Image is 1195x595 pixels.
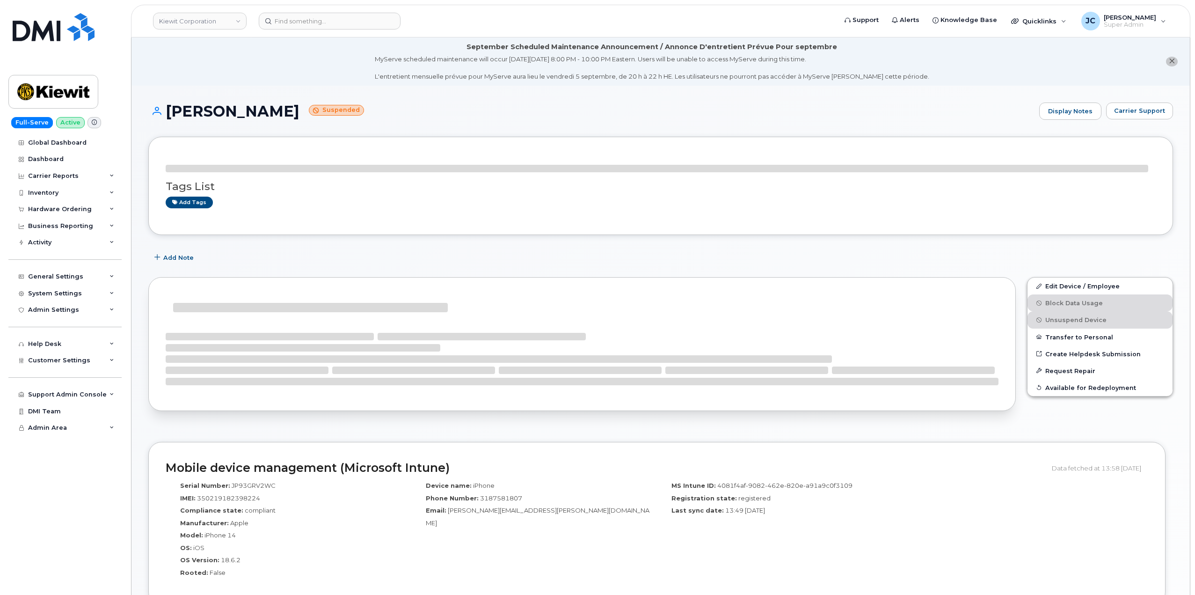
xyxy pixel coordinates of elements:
label: Manufacturer: [180,519,229,528]
label: Phone Number: [426,494,479,503]
button: Available for Redeployment [1027,379,1173,396]
button: Add Note [148,249,202,266]
label: OS: [180,544,192,552]
label: Compliance state: [180,506,243,515]
div: September Scheduled Maintenance Announcement / Annonce D'entretient Prévue Pour septembre [466,42,837,52]
label: Registration state: [671,494,737,503]
button: Block Data Usage [1027,294,1173,311]
a: Display Notes [1039,103,1101,120]
span: Add Note [163,253,194,262]
span: iPhone 14 [204,531,236,539]
label: OS Version: [180,556,219,565]
button: Carrier Support [1106,103,1173,119]
button: Unsuspend Device [1027,311,1173,328]
label: Serial Number: [180,481,230,490]
span: registered [738,494,771,502]
div: MyServe scheduled maintenance will occur [DATE][DATE] 8:00 PM - 10:00 PM Eastern. Users will be u... [375,55,929,81]
label: Rooted: [180,568,208,577]
span: 13:49 [DATE] [725,507,765,514]
button: close notification [1166,57,1178,66]
span: 18.6.2 [221,556,240,564]
span: Apple [230,519,248,527]
span: Carrier Support [1114,106,1165,115]
label: Last sync date: [671,506,724,515]
a: Add tags [166,197,213,208]
label: Email: [426,506,446,515]
span: JP93GRV2WC [232,482,276,489]
span: Unsuspend Device [1045,316,1107,323]
span: 350219182398224 [197,494,260,502]
h3: Tags List [166,181,1156,192]
button: Transfer to Personal [1027,329,1173,345]
h1: [PERSON_NAME] [148,103,1035,119]
span: iPhone [473,482,495,489]
label: MS Intune ID: [671,481,716,490]
span: Available for Redeployment [1045,384,1136,391]
small: Suspended [309,105,364,116]
span: [PERSON_NAME][EMAIL_ADDRESS][PERSON_NAME][DOMAIN_NAME] [426,507,649,527]
span: 4081f4af-9082-462e-820e-a91a9c0f3109 [717,482,853,489]
div: Data fetched at 13:58 [DATE] [1052,459,1148,477]
label: Model: [180,531,203,540]
span: 3187581807 [480,494,522,502]
span: compliant [245,507,276,514]
label: IMEI: [180,494,196,503]
h2: Mobile device management (Microsoft Intune) [166,462,1045,475]
span: False [210,569,226,576]
a: Edit Device / Employee [1027,278,1173,294]
a: Create Helpdesk Submission [1027,345,1173,362]
button: Request Repair [1027,362,1173,379]
span: iOS [193,544,204,551]
label: Device name: [426,481,472,490]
